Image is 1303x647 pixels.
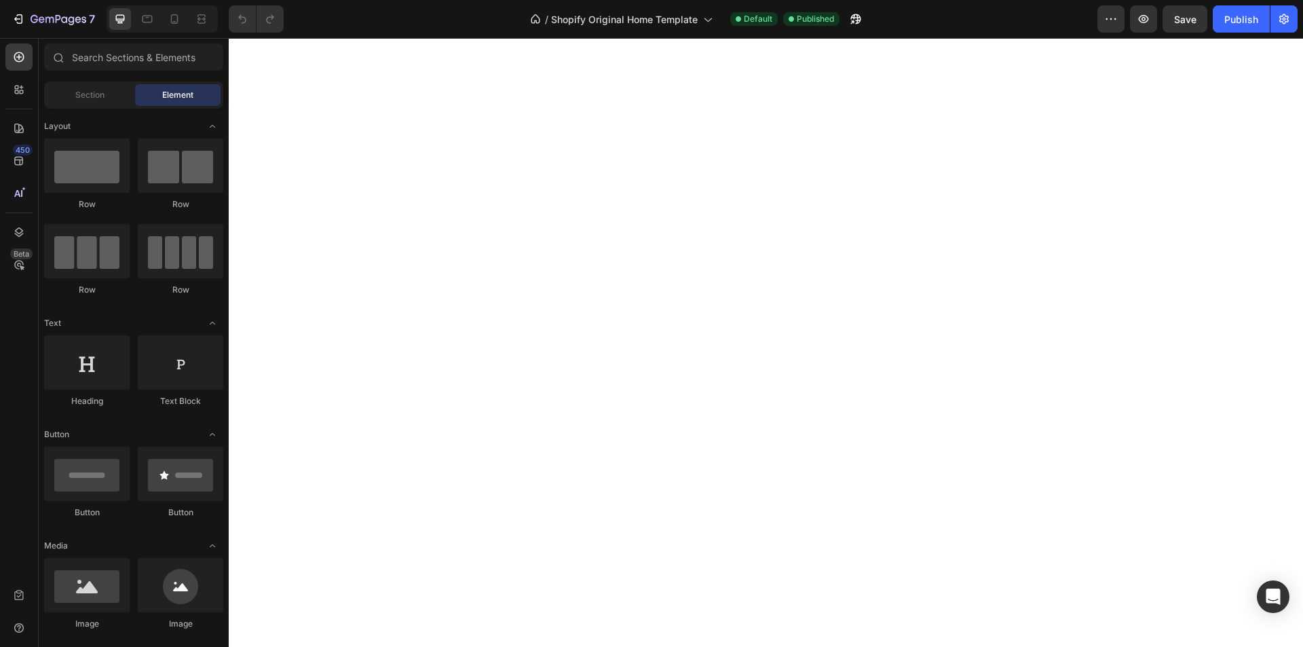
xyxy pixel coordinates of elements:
[13,145,33,155] div: 450
[229,5,284,33] div: Undo/Redo
[44,395,130,407] div: Heading
[138,284,223,296] div: Row
[44,618,130,630] div: Image
[1257,580,1289,613] div: Open Intercom Messenger
[1213,5,1270,33] button: Publish
[75,89,105,101] span: Section
[44,540,68,552] span: Media
[202,424,223,445] span: Toggle open
[162,89,193,101] span: Element
[202,115,223,137] span: Toggle open
[44,43,223,71] input: Search Sections & Elements
[202,535,223,557] span: Toggle open
[1224,12,1258,26] div: Publish
[797,13,834,25] span: Published
[1163,5,1207,33] button: Save
[44,428,69,441] span: Button
[44,284,130,296] div: Row
[202,312,223,334] span: Toggle open
[44,506,130,519] div: Button
[138,506,223,519] div: Button
[138,198,223,210] div: Row
[138,618,223,630] div: Image
[744,13,772,25] span: Default
[551,12,698,26] span: Shopify Original Home Template
[1174,14,1196,25] span: Save
[10,248,33,259] div: Beta
[44,120,71,132] span: Layout
[229,38,1303,647] iframe: Design area
[44,198,130,210] div: Row
[5,5,101,33] button: 7
[89,11,95,27] p: 7
[44,317,61,329] span: Text
[138,395,223,407] div: Text Block
[545,12,548,26] span: /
